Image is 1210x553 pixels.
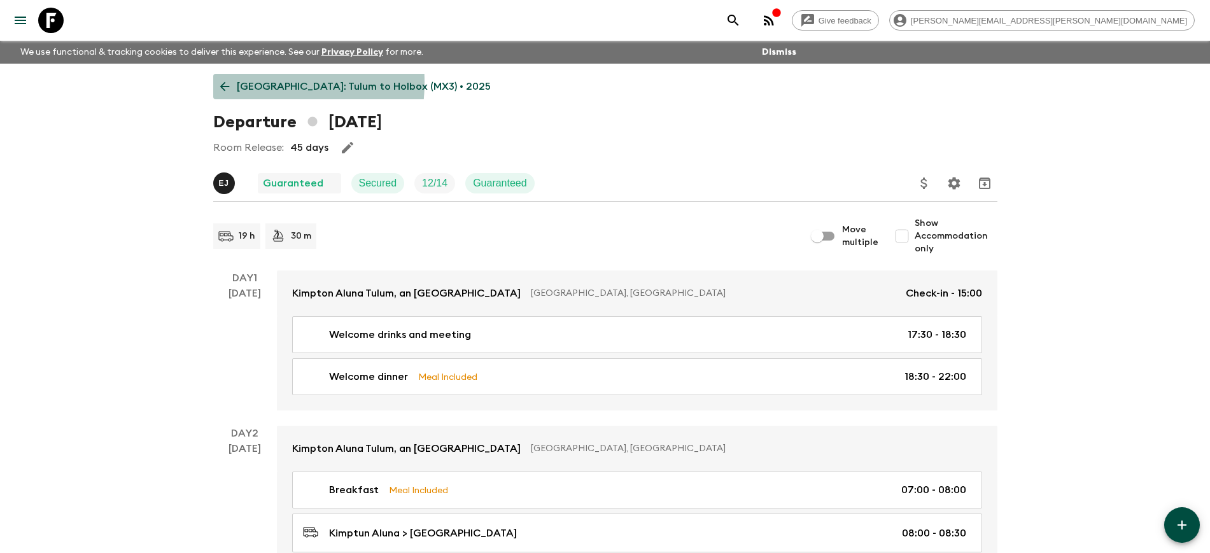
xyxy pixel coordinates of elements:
[329,482,379,498] p: Breakfast
[290,140,328,155] p: 45 days
[263,176,323,191] p: Guaranteed
[911,171,937,196] button: Update Price, Early Bird Discount and Costs
[906,286,982,301] p: Check-in - 15:00
[213,176,237,186] span: Erhard Jr Vande Wyngaert de la Torre
[15,41,428,64] p: We use functional & tracking cookies to deliver this experience. See our for more.
[759,43,799,61] button: Dismiss
[842,223,879,249] span: Move multiple
[792,10,879,31] a: Give feedback
[812,16,878,25] span: Give feedback
[213,270,277,286] p: Day 1
[904,16,1194,25] span: [PERSON_NAME][EMAIL_ADDRESS][PERSON_NAME][DOMAIN_NAME]
[277,426,997,472] a: Kimpton Aluna Tulum, an [GEOGRAPHIC_DATA][GEOGRAPHIC_DATA], [GEOGRAPHIC_DATA]
[213,74,498,99] a: [GEOGRAPHIC_DATA]: Tulum to Holbox (MX3) • 2025
[915,217,997,255] span: Show Accommodation only
[213,109,382,135] h1: Departure [DATE]
[972,171,997,196] button: Archive (Completed, Cancelled or Unsynced Departures only)
[414,173,455,193] div: Trip Fill
[219,178,229,188] p: E J
[721,8,746,33] button: search adventures
[531,287,896,300] p: [GEOGRAPHIC_DATA], [GEOGRAPHIC_DATA]
[359,176,397,191] p: Secured
[229,286,261,410] div: [DATE]
[292,316,982,353] a: Welcome drinks and meeting17:30 - 18:30
[889,10,1195,31] div: [PERSON_NAME][EMAIL_ADDRESS][PERSON_NAME][DOMAIN_NAME]
[292,472,982,508] a: BreakfastMeal Included07:00 - 08:00
[292,358,982,395] a: Welcome dinnerMeal Included18:30 - 22:00
[351,173,405,193] div: Secured
[239,230,255,242] p: 19 h
[237,79,491,94] p: [GEOGRAPHIC_DATA]: Tulum to Holbox (MX3) • 2025
[329,327,471,342] p: Welcome drinks and meeting
[8,8,33,33] button: menu
[292,514,982,552] a: Kimptun Aluna > [GEOGRAPHIC_DATA]08:00 - 08:30
[904,369,966,384] p: 18:30 - 22:00
[213,426,277,441] p: Day 2
[292,286,521,301] p: Kimpton Aluna Tulum, an [GEOGRAPHIC_DATA]
[902,526,966,541] p: 08:00 - 08:30
[329,526,517,541] p: Kimptun Aluna > [GEOGRAPHIC_DATA]
[277,270,997,316] a: Kimpton Aluna Tulum, an [GEOGRAPHIC_DATA][GEOGRAPHIC_DATA], [GEOGRAPHIC_DATA]Check-in - 15:00
[422,176,447,191] p: 12 / 14
[213,140,284,155] p: Room Release:
[321,48,383,57] a: Privacy Policy
[329,369,408,384] p: Welcome dinner
[531,442,972,455] p: [GEOGRAPHIC_DATA], [GEOGRAPHIC_DATA]
[908,327,966,342] p: 17:30 - 18:30
[418,370,477,384] p: Meal Included
[213,172,237,194] button: EJ
[292,441,521,456] p: Kimpton Aluna Tulum, an [GEOGRAPHIC_DATA]
[941,171,967,196] button: Settings
[473,176,527,191] p: Guaranteed
[389,483,448,497] p: Meal Included
[291,230,311,242] p: 30 m
[901,482,966,498] p: 07:00 - 08:00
